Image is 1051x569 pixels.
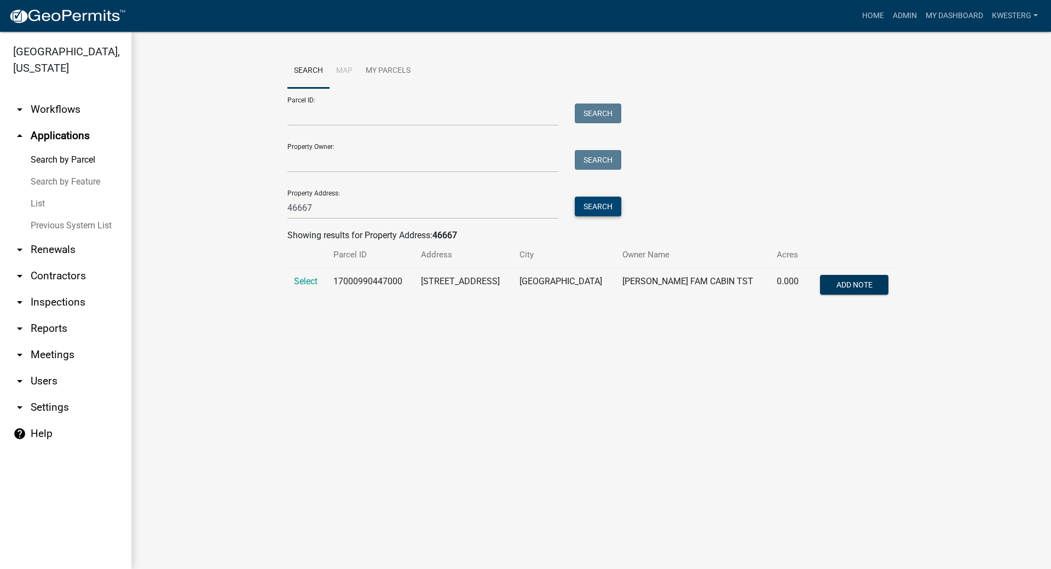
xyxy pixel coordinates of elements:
[858,5,888,26] a: Home
[836,280,872,289] span: Add Note
[770,268,808,304] td: 0.000
[287,229,895,242] div: Showing results for Property Address:
[575,150,621,170] button: Search
[294,276,317,286] a: Select
[359,54,417,89] a: My Parcels
[13,243,26,256] i: arrow_drop_down
[414,242,513,268] th: Address
[988,5,1042,26] a: kwesterg
[513,268,616,304] td: [GEOGRAPHIC_DATA]
[287,54,330,89] a: Search
[13,427,26,440] i: help
[13,103,26,116] i: arrow_drop_down
[513,242,616,268] th: City
[575,197,621,216] button: Search
[770,242,808,268] th: Acres
[820,275,888,295] button: Add Note
[921,5,988,26] a: My Dashboard
[13,129,26,142] i: arrow_drop_up
[13,348,26,361] i: arrow_drop_down
[13,296,26,309] i: arrow_drop_down
[13,322,26,335] i: arrow_drop_down
[414,268,513,304] td: [STREET_ADDRESS]
[327,268,415,304] td: 17000990447000
[13,269,26,283] i: arrow_drop_down
[432,230,457,240] strong: 46667
[13,375,26,388] i: arrow_drop_down
[888,5,921,26] a: Admin
[327,242,415,268] th: Parcel ID
[616,242,770,268] th: Owner Name
[575,104,621,123] button: Search
[616,268,770,304] td: [PERSON_NAME] FAM CABIN TST
[13,401,26,414] i: arrow_drop_down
